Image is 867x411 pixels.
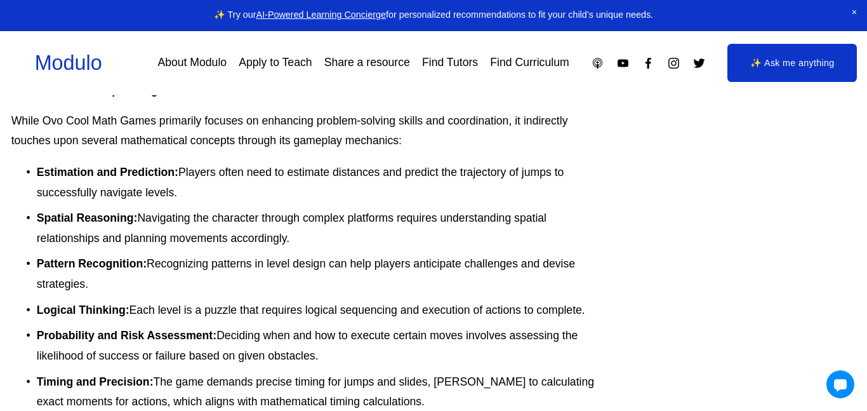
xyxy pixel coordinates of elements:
p: Navigating the character through complex platforms requires understanding spatial relationships a... [37,208,610,249]
strong: Probability and Risk Assessment: [37,329,216,342]
a: Instagram [667,57,680,70]
strong: Pattern Recognition: [37,257,147,270]
a: About Modulo [157,52,227,74]
a: Apply to Teach [239,52,312,74]
a: Share a resource [324,52,410,74]
a: YouTube [616,57,630,70]
p: Players often need to estimate distances and predict the trajectory of jumps to successfully navi... [37,163,610,203]
p: Deciding when and how to execute certain moves involves assessing the likelihood of success or fa... [37,326,610,367]
a: Twitter [692,57,706,70]
p: Recognizing patterns in level design can help players anticipate challenges and devise strategies. [37,254,610,295]
strong: Spatial Reasoning: [37,212,138,224]
strong: Logical Thinking: [37,304,129,316]
a: Facebook [642,57,655,70]
strong: Estimation and Prediction: [37,166,178,179]
a: Find Curriculum [490,52,569,74]
strong: Timing and Precision: [37,375,154,388]
p: While Ovo Cool Math Games primarily focuses on enhancing problem-solving skills and coordination,... [11,111,610,152]
a: Find Tutors [422,52,478,74]
a: AI-Powered Learning Concierge [256,10,386,20]
a: ✨ Ask me anything [727,44,857,82]
strong: Educational Concepts Taught: [11,84,172,97]
a: Modulo [35,51,102,74]
p: Each level is a puzzle that requires logical sequencing and execution of actions to complete. [37,300,610,321]
a: Apple Podcasts [591,57,604,70]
